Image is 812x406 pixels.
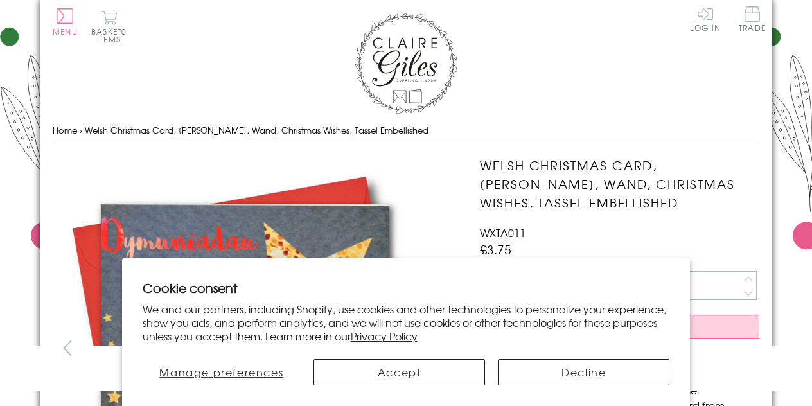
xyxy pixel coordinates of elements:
span: › [80,124,82,136]
a: Home [53,124,77,136]
a: Privacy Policy [351,328,418,344]
span: Menu [53,26,78,37]
a: Log In [690,6,721,31]
span: Welsh Christmas Card, [PERSON_NAME], Wand, Christmas Wishes, Tassel Embellished [85,124,428,136]
button: Menu [53,8,78,35]
button: Manage preferences [143,359,301,385]
h1: Welsh Christmas Card, [PERSON_NAME], Wand, Christmas Wishes, Tassel Embellished [480,156,759,211]
button: Basket0 items [91,10,127,43]
span: Manage preferences [159,364,283,380]
a: Trade [739,6,766,34]
span: Trade [739,6,766,31]
p: We and our partners, including Shopify, use cookies and other technologies to personalize your ex... [143,303,670,342]
button: Decline [498,359,669,385]
span: £3.75 [480,240,511,258]
img: Claire Giles Greetings Cards [355,13,457,114]
button: Accept [313,359,485,385]
nav: breadcrumbs [53,118,759,144]
h2: Cookie consent [143,279,670,297]
span: WXTA011 [480,225,525,240]
span: 0 items [97,26,127,45]
button: prev [53,333,82,362]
